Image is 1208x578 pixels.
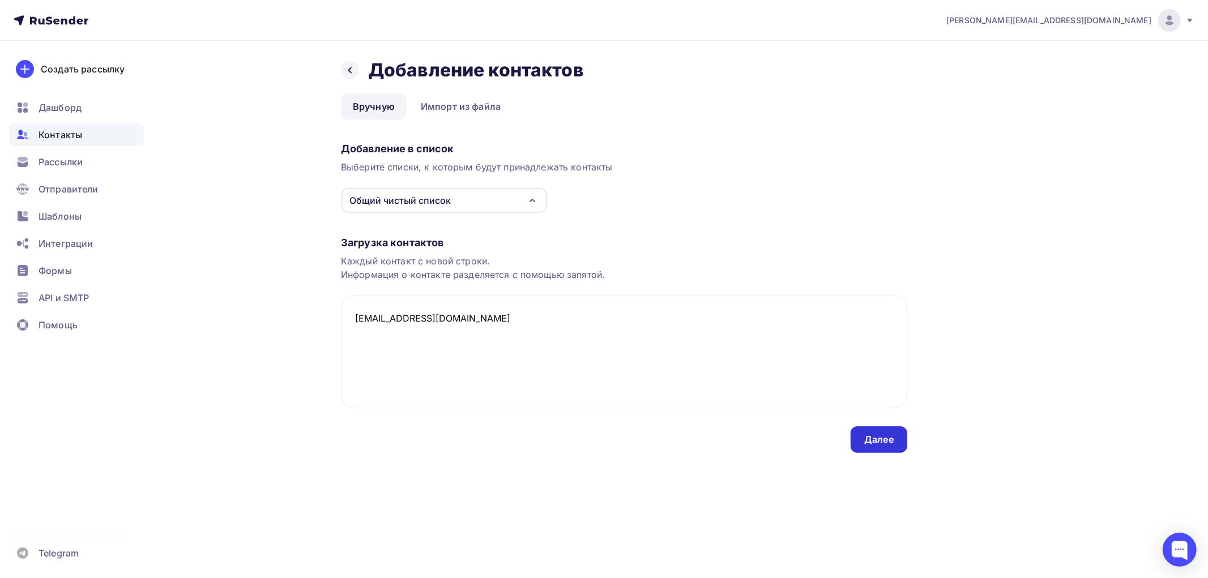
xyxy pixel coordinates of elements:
[341,236,907,250] div: Загрузка контактов
[341,160,907,174] div: Выберите списки, к которым будут принадлежать контакты
[349,194,451,207] div: Общий чистый список
[39,264,72,277] span: Формы
[341,93,407,119] a: Вручную
[39,209,82,223] span: Шаблоны
[9,259,144,282] a: Формы
[9,151,144,173] a: Рассылки
[41,62,125,76] div: Создать рассылку
[9,205,144,228] a: Шаблоны
[39,546,79,560] span: Telegram
[39,101,82,114] span: Дашборд
[39,128,82,142] span: Контакты
[341,142,907,156] div: Добавление в список
[368,59,584,82] h2: Добавление контактов
[39,182,99,196] span: Отправители
[39,318,78,332] span: Помощь
[409,93,513,119] a: Импорт из файла
[9,96,144,119] a: Дашборд
[864,433,894,446] div: Далее
[9,123,144,146] a: Контакты
[39,291,89,305] span: API и SMTP
[946,15,1151,26] span: [PERSON_NAME][EMAIL_ADDRESS][DOMAIN_NAME]
[39,237,93,250] span: Интеграции
[341,187,548,213] button: Общий чистый список
[39,155,83,169] span: Рассылки
[341,254,907,281] div: Каждый контакт с новой строки. Информация о контакте разделяется с помощью запятой.
[9,178,144,200] a: Отправители
[946,9,1194,32] a: [PERSON_NAME][EMAIL_ADDRESS][DOMAIN_NAME]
